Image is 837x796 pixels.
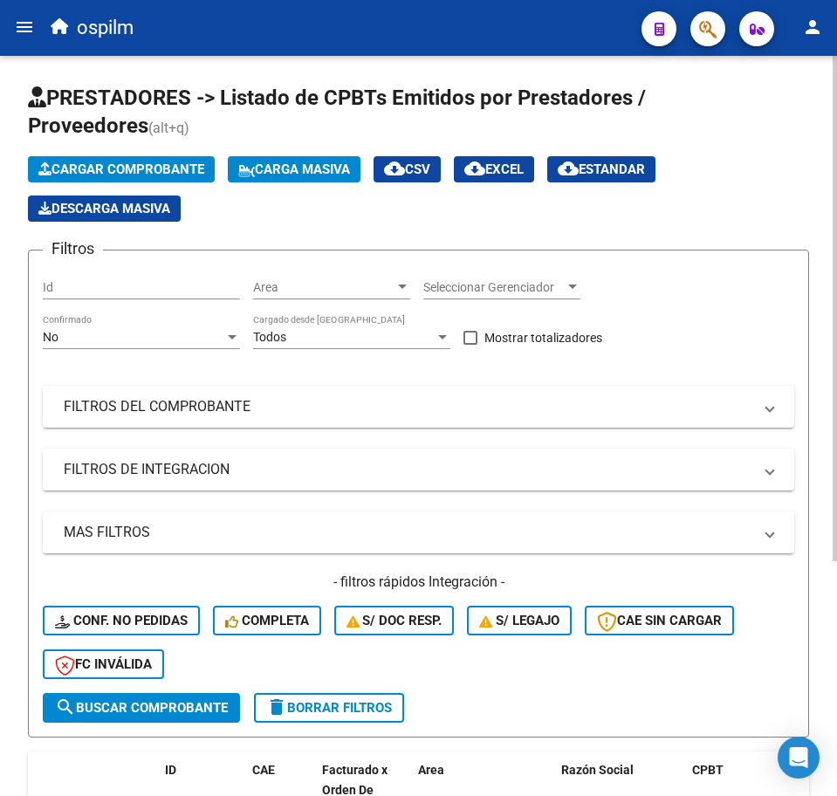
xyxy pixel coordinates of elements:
[558,161,645,177] span: Estandar
[43,649,164,679] button: FC Inválida
[43,330,58,344] span: No
[43,606,200,635] button: Conf. no pedidas
[55,700,228,716] span: Buscar Comprobante
[28,196,181,222] button: Descarga Masiva
[384,161,430,177] span: CSV
[585,606,734,635] button: CAE SIN CARGAR
[43,386,794,428] mat-expansion-panel-header: FILTROS DEL COMPROBANTE
[43,573,794,592] h4: - filtros rápidos Integración -
[464,158,485,179] mat-icon: cloud_download
[558,158,579,179] mat-icon: cloud_download
[597,613,722,628] span: CAE SIN CARGAR
[28,156,215,182] button: Cargar Comprobante
[778,737,820,779] div: Open Intercom Messenger
[346,613,443,628] span: S/ Doc Resp.
[43,237,103,261] h3: Filtros
[238,161,350,177] span: Carga Masiva
[64,397,752,416] mat-panel-title: FILTROS DEL COMPROBANTE
[423,280,565,295] span: Seleccionar Gerenciador
[252,763,275,777] span: CAE
[484,327,602,348] span: Mostrar totalizadores
[467,606,572,635] button: S/ legajo
[14,17,35,38] mat-icon: menu
[165,763,176,777] span: ID
[464,161,524,177] span: EXCEL
[254,693,404,723] button: Borrar Filtros
[266,700,392,716] span: Borrar Filtros
[213,606,321,635] button: Completa
[692,763,724,777] span: CPBT
[384,158,405,179] mat-icon: cloud_download
[43,693,240,723] button: Buscar Comprobante
[547,156,655,182] button: Estandar
[148,120,189,136] span: (alt+q)
[38,161,204,177] span: Cargar Comprobante
[55,613,188,628] span: Conf. no pedidas
[802,17,823,38] mat-icon: person
[266,696,287,717] mat-icon: delete
[43,511,794,553] mat-expansion-panel-header: MAS FILTROS
[334,606,455,635] button: S/ Doc Resp.
[561,763,634,777] span: Razón Social
[418,763,444,777] span: Area
[454,156,534,182] button: EXCEL
[64,460,752,479] mat-panel-title: FILTROS DE INTEGRACION
[479,613,559,628] span: S/ legajo
[55,656,152,672] span: FC Inválida
[38,201,170,216] span: Descarga Masiva
[225,613,309,628] span: Completa
[253,330,286,344] span: Todos
[43,449,794,491] mat-expansion-panel-header: FILTROS DE INTEGRACION
[228,156,360,182] button: Carga Masiva
[64,523,752,542] mat-panel-title: MAS FILTROS
[374,156,441,182] button: CSV
[28,86,646,138] span: PRESTADORES -> Listado de CPBTs Emitidos por Prestadores / Proveedores
[28,196,181,222] app-download-masive: Descarga masiva de comprobantes (adjuntos)
[253,280,394,295] span: Area
[55,696,76,717] mat-icon: search
[77,9,134,47] span: ospilm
